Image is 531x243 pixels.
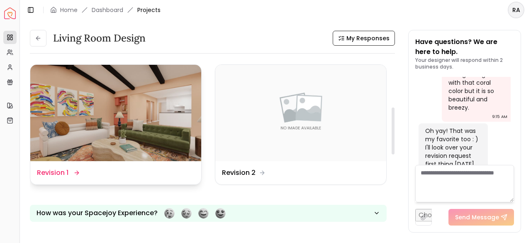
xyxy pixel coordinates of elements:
[53,32,146,45] h3: Living Room Design
[508,2,524,18] button: RA
[4,7,16,19] img: Spacejoy Logo
[60,6,78,14] a: Home
[415,57,514,70] p: Your designer will respond within 2 business days.
[30,65,201,161] img: Revision 1
[137,6,161,14] span: Projects
[37,168,68,178] dd: Revision 1
[215,65,386,161] img: Revision 2
[30,64,202,185] a: Revision 1Revision 1
[222,168,256,178] dd: Revision 2
[425,127,480,185] div: Oh yay! That was my favorite too : ) I'll look over your revision request first thing [DATE] and ...
[4,7,16,19] a: Spacejoy
[37,208,158,218] p: How was your Spacejoy Experience?
[50,6,161,14] nav: breadcrumb
[92,6,123,14] a: Dashboard
[346,34,390,42] span: My Responses
[492,113,507,121] div: 9:15 AM
[333,31,395,46] button: My Responses
[30,205,387,222] button: How was your Spacejoy Experience?Feeling terribleFeeling badFeeling goodFeeling awesome
[415,37,514,57] p: Have questions? We are here to help.
[509,2,524,17] span: RA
